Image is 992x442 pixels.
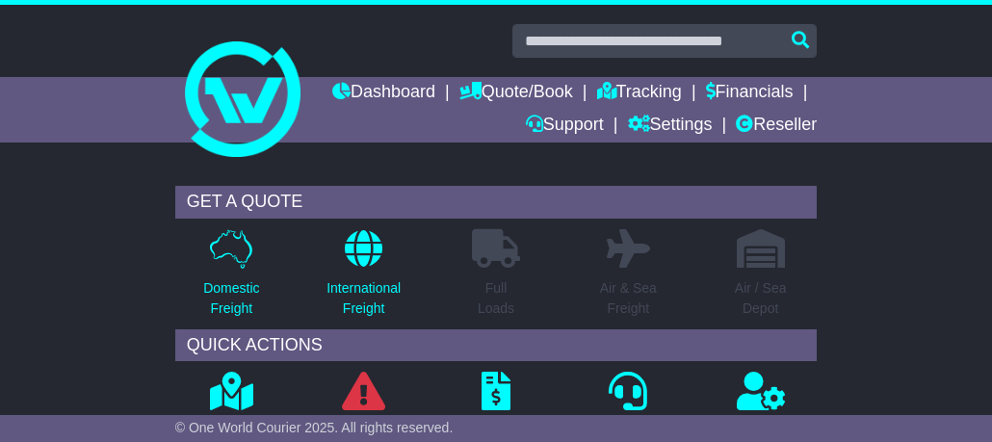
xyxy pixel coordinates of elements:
[526,110,604,143] a: Support
[472,278,520,319] p: Full Loads
[459,77,573,110] a: Quote/Book
[597,77,682,110] a: Tracking
[628,110,713,143] a: Settings
[600,278,657,319] p: Air & Sea Freight
[326,228,402,329] a: InternationalFreight
[202,228,260,329] a: DomesticFreight
[175,186,818,219] div: GET A QUOTE
[736,110,817,143] a: Reseller
[332,77,435,110] a: Dashboard
[175,420,454,435] span: © One World Courier 2025. All rights reserved.
[326,278,401,319] p: International Freight
[735,278,787,319] p: Air / Sea Depot
[706,77,794,110] a: Financials
[203,278,259,319] p: Domestic Freight
[175,329,818,362] div: QUICK ACTIONS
